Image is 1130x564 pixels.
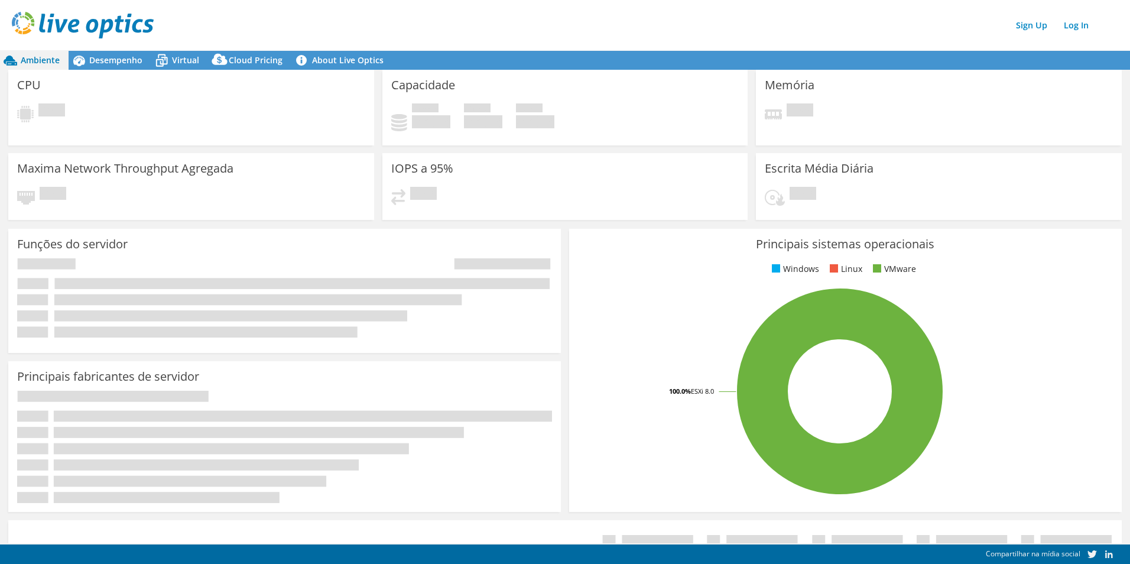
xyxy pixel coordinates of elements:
[172,54,199,66] span: Virtual
[89,54,142,66] span: Desempenho
[464,115,502,128] h4: 0 GiB
[765,162,874,175] h3: Escrita Média Diária
[870,262,916,275] li: VMware
[1010,17,1053,34] a: Sign Up
[516,115,554,128] h4: 0 GiB
[17,370,199,383] h3: Principais fabricantes de servidor
[17,238,128,251] h3: Funções do servidor
[391,162,453,175] h3: IOPS a 95%
[38,103,65,119] span: Pendente
[578,238,1113,251] h3: Principais sistemas operacionais
[1058,17,1095,34] a: Log In
[12,12,154,38] img: live_optics_svg.svg
[464,103,491,115] span: Disponível
[516,103,543,115] span: Total
[765,79,814,92] h3: Memória
[17,79,41,92] h3: CPU
[412,103,439,115] span: Usado
[790,187,816,203] span: Pendente
[40,187,66,203] span: Pendente
[691,387,714,396] tspan: ESXi 8.0
[827,262,862,275] li: Linux
[291,51,392,70] a: About Live Optics
[229,54,282,66] span: Cloud Pricing
[787,103,813,119] span: Pendente
[21,54,60,66] span: Ambiente
[17,162,233,175] h3: Maxima Network Throughput Agregada
[986,549,1080,559] span: Compartilhar na mídia social
[412,115,450,128] h4: 0 GiB
[769,262,819,275] li: Windows
[669,387,691,396] tspan: 100.0%
[391,79,455,92] h3: Capacidade
[410,187,437,203] span: Pendente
